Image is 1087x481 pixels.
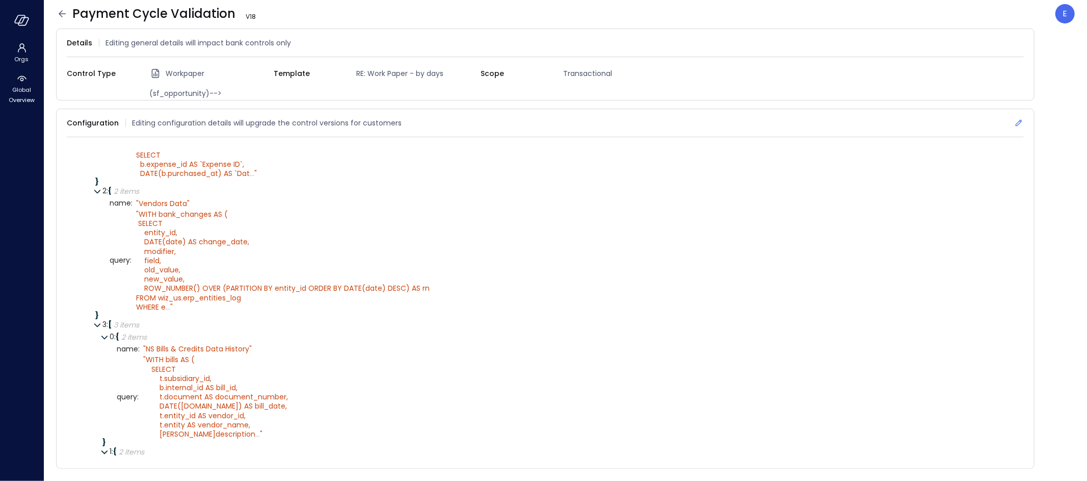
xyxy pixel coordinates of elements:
div: } [102,439,1017,446]
span: [ [108,319,112,330]
div: " " [136,94,470,178]
div: " " [143,355,288,439]
span: Transactional [559,68,687,79]
span: : [112,446,113,457]
span: System Source [274,99,340,110]
span: V 18 [242,12,260,22]
span: Scope [481,68,547,79]
span: 2 [102,186,108,196]
span: { [116,332,119,342]
span: 0 [110,332,116,342]
div: 2 items [121,334,147,341]
span: Configuration [67,117,119,129]
span: Template [274,68,340,79]
p: E [1063,8,1068,20]
span: ... [255,429,260,439]
span: Orgs [15,54,29,64]
div: " Vendors Data" [136,199,190,208]
span: (sf_opportunity)-->(erp_sales_order)-->(erp_invoice)-->(erp_payment) [145,88,274,121]
span: : [107,186,108,196]
div: 3 items [114,321,139,328]
div: " Brex History" [143,460,189,469]
span: Vendor Payments [559,99,687,110]
div: } [95,178,1017,185]
span: name [110,199,132,207]
div: Global Overview [2,71,41,106]
span: Control Type [67,68,133,79]
span: { [113,446,117,457]
span: : [114,332,116,342]
span: : [131,198,132,208]
span: Salesforce [352,99,481,110]
span: : [137,392,139,402]
div: 2 items [119,448,144,455]
span: RE: Work Paper - by days [352,68,481,79]
span: { [108,186,112,196]
span: Data Source [67,99,133,110]
span: ... [250,168,254,179]
span: Control Group [481,99,547,110]
div: 2 items [114,188,139,195]
span: Global Overview [6,85,37,105]
span: Details [67,37,92,48]
span: : [107,319,108,330]
span: WITH bills AS ( SELECT t.subsidiary_id, b.internal_id AS bill_id, t.document AS document_number, ... [143,355,288,439]
span: : [138,459,140,469]
span: name [117,345,140,353]
span: 3 [102,319,108,330]
div: Orgs [2,41,41,65]
span: query [110,257,132,264]
div: Eleanor Yehudai [1055,4,1075,23]
span: : [138,344,140,354]
div: " NS Bills & Credits Data History" [143,344,252,353]
div: Workpaper [149,67,274,80]
span: : [130,255,131,265]
div: } [95,312,1017,319]
span: Editing configuration details will upgrade the control versions for customers [132,117,402,129]
span: 1 [110,446,113,457]
span: WITH bank_changes AS ( SELECT entity_id, DATE(date) AS change_date, modifier, field, old_value, n... [136,209,430,312]
div: " " [136,210,430,312]
span: query [117,393,140,401]
span: ... [166,302,170,312]
span: Payment Cycle Validation [72,6,260,22]
span: Editing general details will impact bank controls only [105,37,291,48]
